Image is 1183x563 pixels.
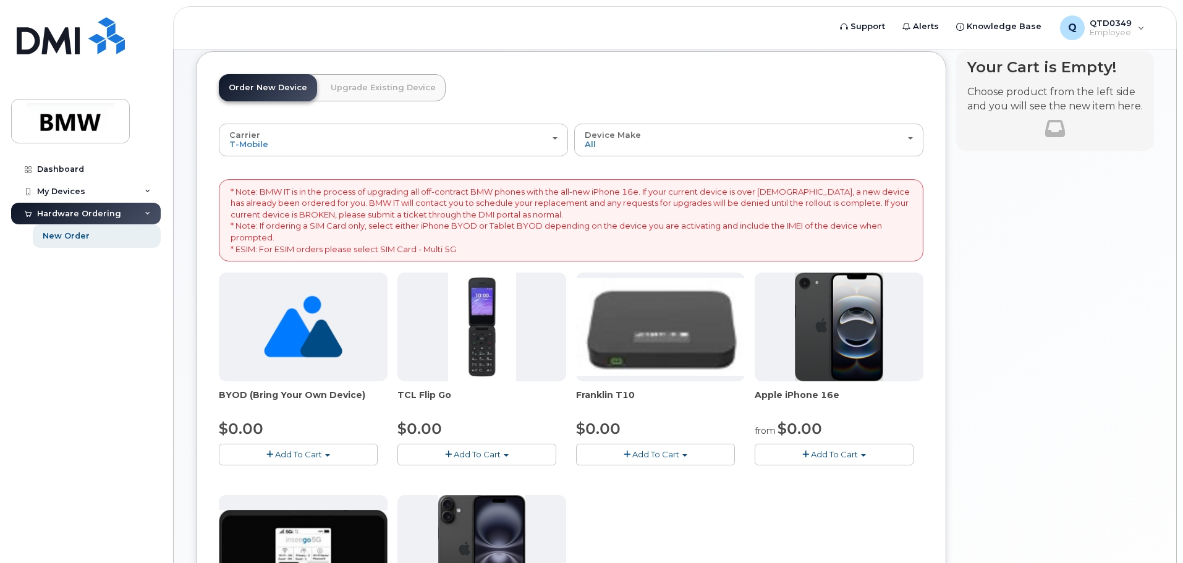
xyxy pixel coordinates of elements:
[1129,509,1174,554] iframe: Messenger Launcher
[229,139,268,149] span: T-Mobile
[967,20,1041,33] span: Knowledge Base
[585,130,641,140] span: Device Make
[755,425,776,436] small: from
[755,389,923,413] div: Apple iPhone 16e
[231,186,912,255] p: * Note: BMW IT is in the process of upgrading all off-contract BMW phones with the all-new iPhone...
[576,420,621,438] span: $0.00
[219,444,378,465] button: Add To Cart
[397,389,566,413] div: TCL Flip Go
[1068,20,1077,35] span: Q
[229,130,260,140] span: Carrier
[948,14,1050,39] a: Knowledge Base
[574,124,923,156] button: Device Make All
[1090,28,1132,38] span: Employee
[321,74,446,101] a: Upgrade Existing Device
[967,85,1143,114] p: Choose product from the left side and you will see the new item here.
[1051,15,1153,40] div: QTD0349
[576,444,735,465] button: Add To Cart
[811,449,858,459] span: Add To Cart
[448,273,516,381] img: TCL_FLIP_MODE.jpg
[219,420,263,438] span: $0.00
[397,444,556,465] button: Add To Cart
[219,389,388,413] div: BYOD (Bring Your Own Device)
[219,124,568,156] button: Carrier T-Mobile
[795,273,884,381] img: iphone16e.png
[632,449,679,459] span: Add To Cart
[778,420,822,438] span: $0.00
[219,74,317,101] a: Order New Device
[755,444,914,465] button: Add To Cart
[397,420,442,438] span: $0.00
[850,20,885,33] span: Support
[275,449,322,459] span: Add To Cart
[454,449,501,459] span: Add To Cart
[967,59,1143,75] h4: Your Cart is Empty!
[913,20,939,33] span: Alerts
[576,278,745,376] img: t10.jpg
[831,14,894,39] a: Support
[894,14,948,39] a: Alerts
[1090,18,1132,28] span: QTD0349
[264,273,342,381] img: no_image_found-2caef05468ed5679b831cfe6fc140e25e0c280774317ffc20a367ab7fd17291e.png
[585,139,596,149] span: All
[576,389,745,413] div: Franklin T10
